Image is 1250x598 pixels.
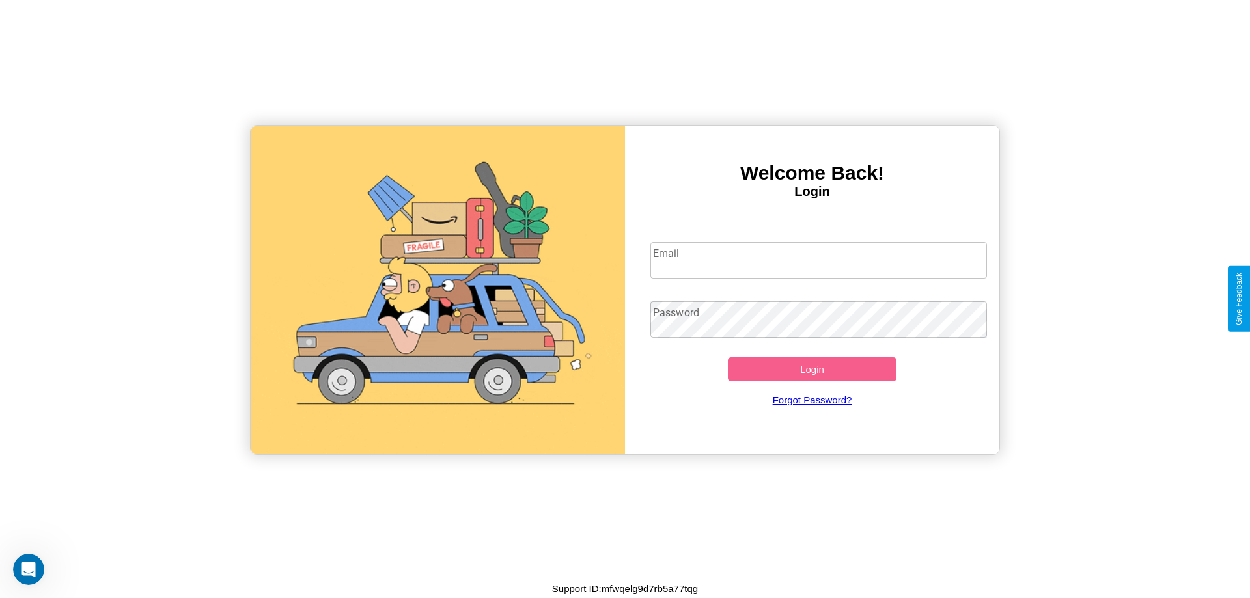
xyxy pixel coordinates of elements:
[728,357,896,381] button: Login
[1234,273,1243,325] div: Give Feedback
[625,162,999,184] h3: Welcome Back!
[625,184,999,199] h4: Login
[644,381,981,418] a: Forgot Password?
[251,126,625,454] img: gif
[552,580,698,597] p: Support ID: mfwqelg9d7rb5a77tqg
[13,554,44,585] iframe: Intercom live chat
